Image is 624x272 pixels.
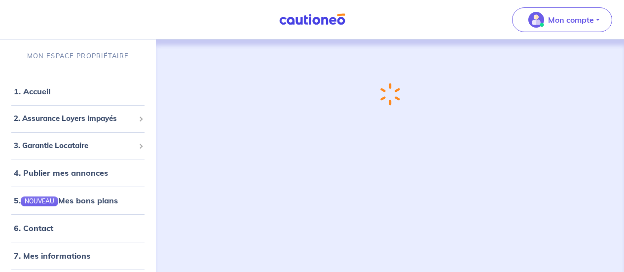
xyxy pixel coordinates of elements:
div: 7. Mes informations [4,246,152,266]
div: 3. Garantie Locataire [4,136,152,155]
span: 3. Garantie Locataire [14,140,135,152]
a: 4. Publier mes annonces [14,168,108,178]
div: 4. Publier mes annonces [4,163,152,183]
a: 7. Mes informations [14,251,90,261]
button: illu_account_valid_menu.svgMon compte [512,7,612,32]
div: 2. Assurance Loyers Impayés [4,109,152,128]
div: 6. Contact [4,218,152,238]
img: illu_account_valid_menu.svg [528,12,544,28]
span: 2. Assurance Loyers Impayés [14,113,135,124]
div: 1. Accueil [4,81,152,101]
img: loading-spinner [376,80,404,109]
img: Cautioneo [275,13,349,26]
a: 6. Contact [14,223,53,233]
div: 5.NOUVEAUMes bons plans [4,191,152,210]
a: 1. Accueil [14,86,50,96]
p: MON ESPACE PROPRIÉTAIRE [27,51,129,61]
a: 5.NOUVEAUMes bons plans [14,195,118,205]
p: Mon compte [548,14,594,26]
